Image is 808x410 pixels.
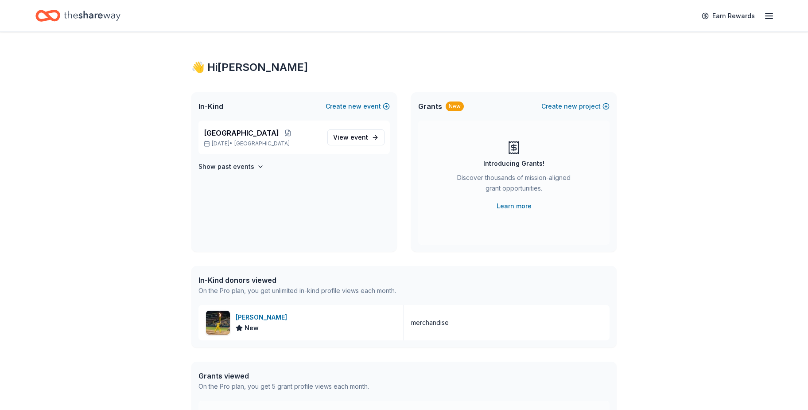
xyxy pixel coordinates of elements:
div: Grants viewed [198,371,369,381]
a: Learn more [497,201,532,211]
a: View event [327,129,385,145]
img: Image for Savannah Bananas [206,311,230,335]
a: Home [35,5,120,26]
div: merchandise [411,317,449,328]
p: [DATE] • [204,140,320,147]
div: New [446,102,464,111]
span: [GEOGRAPHIC_DATA] [204,128,279,138]
span: new [564,101,577,112]
button: Show past events [198,161,264,172]
button: Createnewproject [541,101,610,112]
button: Createnewevent [326,101,390,112]
span: event [350,133,368,141]
span: new [348,101,361,112]
span: [GEOGRAPHIC_DATA] [234,140,290,147]
div: In-Kind donors viewed [198,275,396,285]
div: On the Pro plan, you get 5 grant profile views each month. [198,381,369,392]
span: In-Kind [198,101,223,112]
div: On the Pro plan, you get unlimited in-kind profile views each month. [198,285,396,296]
span: Grants [418,101,442,112]
div: Discover thousands of mission-aligned grant opportunities. [454,172,574,197]
h4: Show past events [198,161,254,172]
span: View [333,132,368,143]
div: [PERSON_NAME] [236,312,291,323]
span: New [245,323,259,333]
a: Earn Rewards [696,8,760,24]
div: 👋 Hi [PERSON_NAME] [191,60,617,74]
div: Introducing Grants! [483,158,544,169]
